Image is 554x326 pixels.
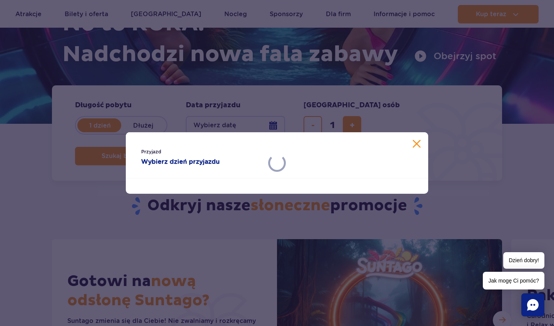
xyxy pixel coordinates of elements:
span: Dzień dobry! [503,252,544,269]
div: Chat [521,293,544,316]
strong: Wybierz dzień przyjazdu [141,157,262,166]
span: Jak mogę Ci pomóc? [483,272,544,289]
button: Zamknij kalendarz [413,140,421,148]
span: Przyjazd [141,148,262,156]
